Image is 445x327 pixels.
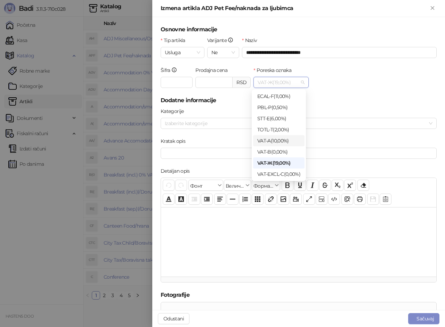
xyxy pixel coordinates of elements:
[257,92,300,100] div: ECAL - F ( 11,00 %)
[303,194,315,205] button: Приказ преко целог екрана
[316,194,327,205] button: Прикажи блокове
[233,77,251,88] div: RSD
[161,96,437,105] h5: Dodatne informacije
[319,180,331,191] button: Прецртано
[277,194,289,205] button: Слика
[242,36,261,44] label: Naziv
[258,77,305,88] span: VAT - Ж ( 19,00 %)
[257,126,300,133] div: TOTL - T ( 2,00 %)
[257,148,300,156] div: VAT - B ( 0,00 %)
[161,167,194,175] label: Detaljan opis
[165,47,200,58] span: Usluga
[282,180,293,191] button: Подебљано
[195,66,232,74] label: Prodajna cena
[257,104,300,111] div: PBL - P ( 0,50 %)
[163,194,175,205] button: Боја текста
[428,4,437,13] button: Zatvori
[161,137,189,145] label: Kratak opis
[307,180,318,191] button: Искошено
[265,194,277,205] button: Веза
[253,66,296,74] label: Poreska oznaka
[332,180,343,191] button: Индексирано
[341,194,353,205] button: Преглед
[408,313,439,324] button: Sačuvaj
[224,180,251,191] button: Величина
[161,148,437,159] input: Kratak opis
[242,47,437,58] input: Naziv
[328,194,340,205] button: Приказ кода
[257,115,300,122] div: STT - E ( 6,00 %)
[161,36,189,44] label: Tip artikla
[188,180,223,191] button: Фонт
[211,47,235,58] span: Ne
[161,25,437,34] h5: Osnovne informacije
[175,180,187,191] button: Понови
[344,180,356,191] button: Експонент
[252,194,264,205] button: Табела
[161,4,428,13] div: Izmena artikla ADJ Pet Fee/naknada za ljubimca
[161,66,181,74] label: Šifra
[294,180,306,191] button: Подвучено
[257,137,300,145] div: VAT - A ( 10,00 %)
[188,194,200,205] button: Извлачење
[252,180,280,191] button: Формати
[175,194,187,205] button: Боја позадине
[201,194,213,205] button: Увлачење
[257,170,300,178] div: VAT-EXCL - C ( 0,00 %)
[367,194,379,205] button: Сачувај
[214,194,226,205] button: Поравнање
[163,180,175,191] button: Поврати
[290,194,302,205] button: Видео
[357,180,369,191] button: Уклони формат
[239,194,251,205] button: Листа
[354,194,366,205] button: Штампај
[207,36,238,44] label: Varijante
[158,313,189,324] button: Odustani
[257,159,300,167] div: VAT - Ж ( 19,00 %)
[227,194,238,205] button: Хоризонтална линија
[161,291,437,299] h5: Fotografije
[161,107,188,115] label: Kategorije
[380,194,391,205] button: Шаблон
